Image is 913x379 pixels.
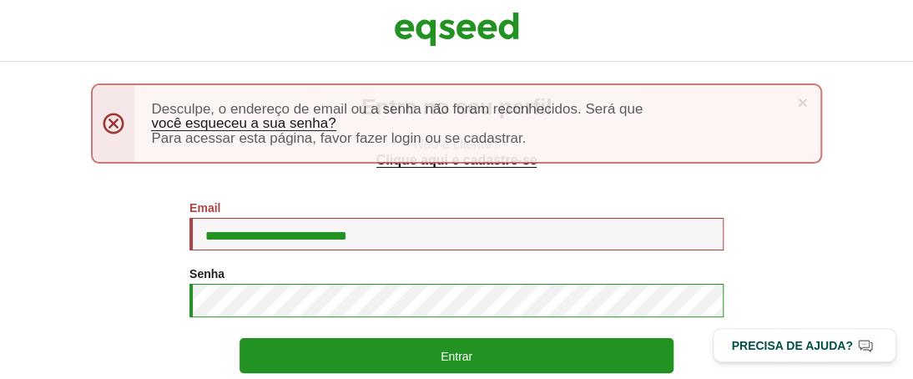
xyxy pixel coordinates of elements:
img: EqSeed Logo [394,8,519,50]
p: Não é cliente? [33,136,880,168]
li: Para acessar esta página, favor fazer login ou se cadastrar. [151,131,786,145]
button: Entrar [240,338,673,373]
a: você esqueceu a sua senha? [151,116,335,131]
label: Senha [189,268,224,280]
label: Email [189,202,220,214]
li: Desculpe, o endereço de email ou a senha não foram reconhecidos. Será que [151,102,786,131]
h2: Entre no seu perfil [33,95,880,119]
a: × [797,93,807,111]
